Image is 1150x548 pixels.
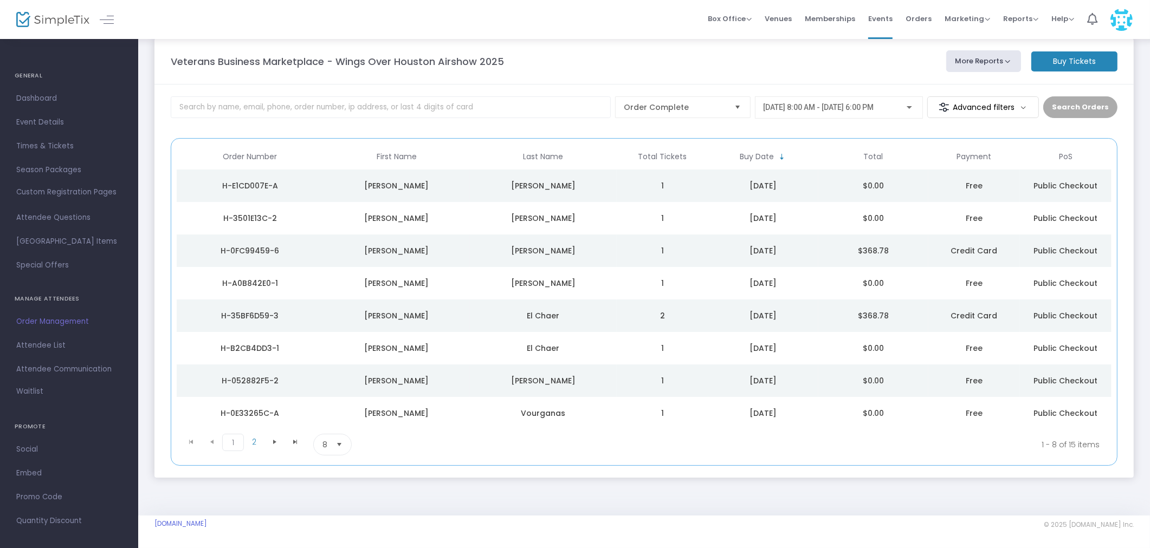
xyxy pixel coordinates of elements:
[473,310,614,321] div: El Chaer
[617,202,708,234] td: 1
[326,245,468,256] div: George
[179,213,321,224] div: H-3501E13C-2
[179,278,321,289] div: H-A0B842E0-1
[326,278,468,289] div: Breanna
[326,213,468,224] div: Jim
[1044,520,1134,529] span: © 2025 [DOMAIN_NAME] Inc.
[16,466,122,480] span: Embed
[473,278,614,289] div: Brower
[16,386,43,397] span: Waitlist
[15,288,124,310] h4: MANAGE ATTENDEES
[778,153,786,161] span: Sortable
[966,180,983,191] span: Free
[16,234,122,249] span: [GEOGRAPHIC_DATA] Items
[16,211,122,225] span: Attendee Questions
[171,54,504,69] m-panel-title: Veterans Business Marketplace - Wings Over Houston Airshow 2025
[711,245,816,256] div: 9/15/2025
[326,343,468,354] div: Romeo
[617,267,708,299] td: 1
[16,442,122,456] span: Social
[624,102,726,113] span: Order Complete
[957,152,991,161] span: Payment
[818,169,928,202] td: $0.00
[179,375,321,386] div: H-052882F5-2
[711,375,816,386] div: 9/10/2025
[740,152,774,161] span: Buy Date
[326,375,468,386] div: Mike
[16,139,122,153] span: Times & Tickets
[15,416,124,438] h4: PROMOTE
[818,299,928,332] td: $368.78
[617,299,708,332] td: 2
[16,92,122,106] span: Dashboard
[16,338,122,353] span: Attendee List
[473,245,614,256] div: Agban
[377,152,417,161] span: First Name
[617,332,708,364] td: 1
[179,343,321,354] div: H-B2CB4DD3-1
[711,310,816,321] div: 9/10/2025
[1033,245,1097,256] span: Public Checkout
[863,152,883,161] span: Total
[1033,213,1097,224] span: Public Checkout
[322,439,327,450] span: 8
[868,5,893,32] span: Events
[16,514,122,528] span: Quantity Discount
[270,438,279,446] span: Go to the next page
[818,202,928,234] td: $0.00
[473,375,614,386] div: Martin
[764,103,874,112] span: [DATE] 8:00 AM - [DATE] 6:00 PM
[1033,375,1097,386] span: Public Checkout
[523,152,563,161] span: Last Name
[1031,51,1117,71] m-button: Buy Tickets
[179,310,321,321] div: H-35BF6D59-3
[332,434,347,455] button: Select
[16,187,117,198] span: Custom Registration Pages
[285,434,306,450] span: Go to the last page
[16,163,122,177] span: Season Packages
[927,96,1039,118] m-button: Advanced filters
[1033,310,1097,321] span: Public Checkout
[951,245,997,256] span: Credit Card
[966,213,983,224] span: Free
[179,408,321,419] div: H-0E33265C-A
[731,97,746,118] button: Select
[1051,14,1074,24] span: Help
[617,364,708,397] td: 1
[711,408,816,419] div: 9/9/2025
[966,278,983,289] span: Free
[222,434,244,451] span: Page 1
[818,267,928,299] td: $0.00
[264,434,285,450] span: Go to the next page
[765,5,792,32] span: Venues
[617,144,708,169] th: Total Tickets
[966,343,983,354] span: Free
[617,169,708,202] td: 1
[16,115,122,129] span: Event Details
[711,213,816,224] div: 9/17/2025
[291,438,300,446] span: Go to the last page
[326,180,468,191] div: Jonathan
[711,180,816,191] div: 9/18/2025
[951,310,997,321] span: Credit Card
[1003,14,1038,24] span: Reports
[177,144,1112,429] div: Data table
[1033,278,1097,289] span: Public Checkout
[154,519,207,528] a: [DOMAIN_NAME]
[16,258,122,272] span: Special Offers
[818,332,928,364] td: $0.00
[223,152,277,161] span: Order Number
[946,50,1021,72] button: More Reports
[966,375,983,386] span: Free
[1033,180,1097,191] span: Public Checkout
[906,5,932,32] span: Orders
[473,343,614,354] div: El Chaer
[179,245,321,256] div: H-0FC99459-6
[1033,408,1097,419] span: Public Checkout
[15,65,124,87] h4: GENERAL
[1059,152,1073,161] span: PoS
[473,213,614,224] div: Mikel
[16,315,122,329] span: Order Management
[171,96,611,118] input: Search by name, email, phone, order number, ip address, or last 4 digits of card
[16,490,122,504] span: Promo Code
